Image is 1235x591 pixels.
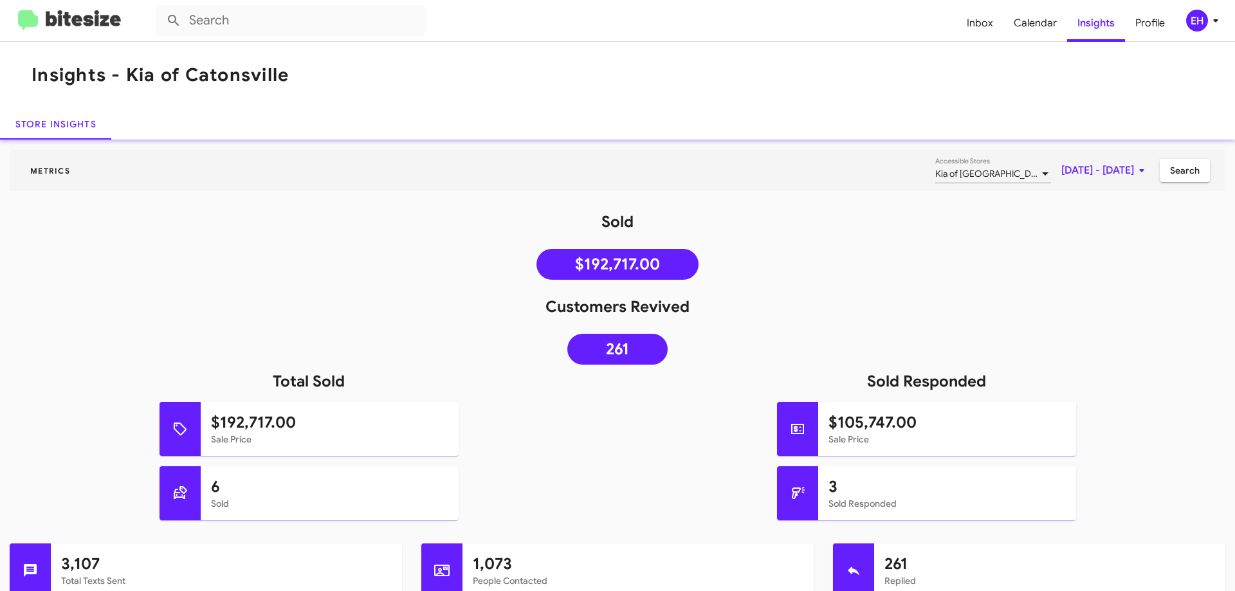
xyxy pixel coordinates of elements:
input: Search [156,5,426,36]
h1: Insights - Kia of Catonsville [32,65,289,86]
mat-card-subtitle: Sale Price [211,433,448,446]
h1: 261 [884,554,1215,574]
mat-card-subtitle: Total Texts Sent [61,574,392,587]
h1: 6 [211,477,448,497]
a: Profile [1125,5,1175,42]
h1: 1,073 [473,554,803,574]
span: 261 [606,343,629,356]
mat-card-subtitle: Sold [211,497,448,510]
button: EH [1175,10,1221,32]
button: Search [1160,159,1210,182]
mat-card-subtitle: Sale Price [828,433,1066,446]
h1: 3,107 [61,554,392,574]
a: Inbox [956,5,1003,42]
h1: $105,747.00 [828,412,1066,433]
h1: $192,717.00 [211,412,448,433]
mat-card-subtitle: Sold Responded [828,497,1066,510]
a: Insights [1067,5,1125,42]
mat-card-subtitle: Replied [884,574,1215,587]
span: [DATE] - [DATE] [1061,159,1149,182]
span: Kia of [GEOGRAPHIC_DATA] [935,168,1048,179]
mat-card-subtitle: People Contacted [473,574,803,587]
h1: 3 [828,477,1066,497]
h1: Sold Responded [617,371,1235,392]
span: Metrics [20,166,80,176]
button: [DATE] - [DATE] [1051,159,1160,182]
a: Calendar [1003,5,1067,42]
div: EH [1186,10,1208,32]
span: $192,717.00 [575,258,660,271]
span: Search [1170,159,1200,182]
